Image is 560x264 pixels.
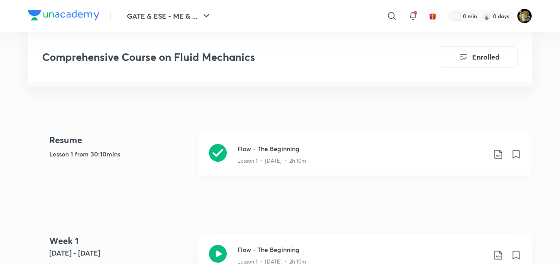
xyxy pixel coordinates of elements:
[440,46,518,68] button: Enrolled
[482,12,491,20] img: streak
[237,157,306,165] p: Lesson 1 • [DATE] • 2h 10m
[237,245,486,254] h3: Flow - The Beginning
[49,234,191,248] h4: Week 1
[122,7,217,25] button: GATE & ESE - ME & ...
[28,10,99,23] a: Company Logo
[198,133,532,186] a: Flow - The BeginningLesson 1 • [DATE] • 2h 10m
[426,9,440,23] button: avatar
[28,10,99,20] img: Company Logo
[517,8,532,24] img: Anas Saifullah
[49,248,191,258] h5: [DATE] - [DATE]
[49,133,191,147] h4: Resume
[237,144,486,153] h3: Flow - The Beginning
[42,51,390,64] h3: Comprehensive Course on Fluid Mechanics
[429,12,437,20] img: avatar
[49,149,191,159] h5: Lesson 1 from 30:10mins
